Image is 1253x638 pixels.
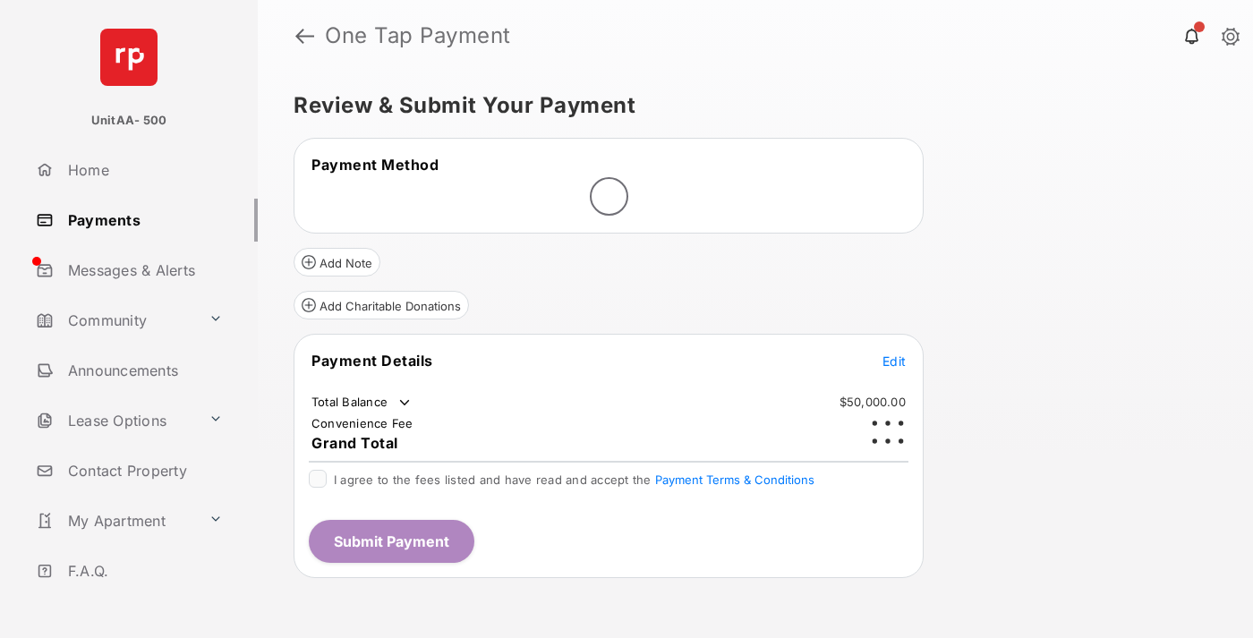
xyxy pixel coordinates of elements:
[655,472,814,487] button: I agree to the fees listed and have read and accept the
[29,549,258,592] a: F.A.Q.
[294,95,1203,116] h5: Review & Submit Your Payment
[882,352,906,370] button: Edit
[311,415,414,431] td: Convenience Fee
[29,499,201,542] a: My Apartment
[29,199,258,242] a: Payments
[29,149,258,191] a: Home
[839,394,907,410] td: $50,000.00
[311,434,398,452] span: Grand Total
[29,449,258,492] a: Contact Property
[294,291,469,319] button: Add Charitable Donations
[311,394,413,412] td: Total Balance
[91,112,167,130] p: UnitAA- 500
[29,349,258,392] a: Announcements
[311,352,433,370] span: Payment Details
[294,248,380,276] button: Add Note
[29,399,201,442] a: Lease Options
[100,29,158,86] img: svg+xml;base64,PHN2ZyB4bWxucz0iaHR0cDovL3d3dy53My5vcmcvMjAwMC9zdmciIHdpZHRoPSI2NCIgaGVpZ2h0PSI2NC...
[309,520,474,563] button: Submit Payment
[29,299,201,342] a: Community
[29,249,258,292] a: Messages & Alerts
[882,353,906,369] span: Edit
[334,472,814,487] span: I agree to the fees listed and have read and accept the
[325,25,511,47] strong: One Tap Payment
[311,156,439,174] span: Payment Method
